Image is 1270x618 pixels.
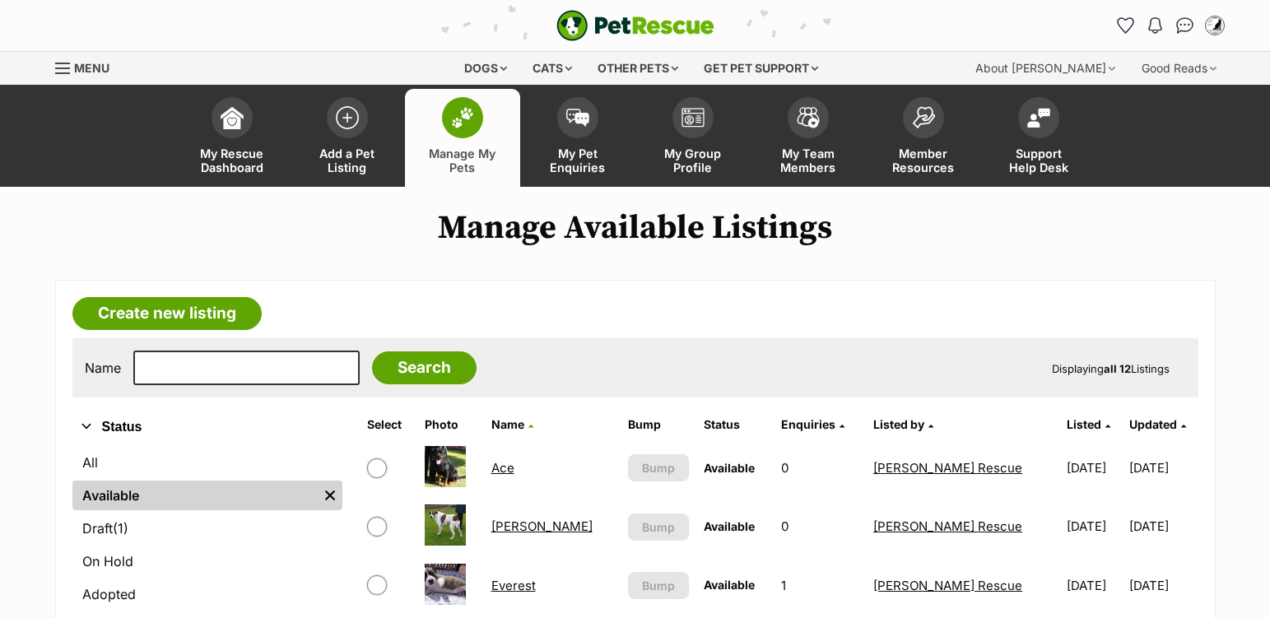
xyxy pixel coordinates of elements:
a: Everest [491,578,536,593]
a: My Group Profile [635,89,751,187]
a: Manage My Pets [405,89,520,187]
th: Status [697,411,773,438]
a: Listed [1067,417,1110,431]
td: 0 [775,439,865,496]
a: All [72,448,342,477]
a: My Rescue Dashboard [174,89,290,187]
td: [DATE] [1129,498,1197,555]
div: Get pet support [692,52,830,85]
span: Available [704,461,755,475]
span: Available [704,519,755,533]
a: Conversations [1172,12,1198,39]
a: Name [491,417,533,431]
span: Name [491,417,524,431]
span: Support Help Desk [1002,146,1076,174]
th: Photo [418,411,482,438]
span: Displaying Listings [1052,362,1170,375]
a: Support Help Desk [981,89,1096,187]
div: About [PERSON_NAME] [964,52,1127,85]
td: [DATE] [1129,439,1197,496]
ul: Account quick links [1113,12,1228,39]
img: pet-enquiries-icon-7e3ad2cf08bfb03b45e93fb7055b45f3efa6380592205ae92323e6603595dc1f.svg [566,109,589,127]
button: Bump [628,454,689,481]
label: Name [85,360,121,375]
a: My Pet Enquiries [520,89,635,187]
span: Listed [1067,417,1101,431]
a: Draft [72,513,342,543]
span: Member Resources [886,146,961,174]
span: Manage My Pets [426,146,500,174]
span: My Group Profile [656,146,730,174]
div: Good Reads [1130,52,1228,85]
th: Bump [621,411,695,438]
img: notifications-46538b983faf8c2785f20acdc204bb7945ddae34d4c08c2a6579f10ce5e182be.svg [1148,17,1161,34]
button: Notifications [1142,12,1169,39]
a: PetRescue [556,10,714,41]
span: Menu [74,61,109,75]
span: Listed by [873,417,924,431]
td: [DATE] [1060,498,1128,555]
img: group-profile-icon-3fa3cf56718a62981997c0bc7e787c4b2cf8bcc04b72c1350f741eb67cf2f40e.svg [682,108,705,128]
a: Updated [1129,417,1186,431]
td: [DATE] [1060,557,1128,614]
div: Dogs [453,52,519,85]
img: logo-e224e6f780fb5917bec1dbf3a21bbac754714ae5b6737aabdf751b685950b380.svg [556,10,714,41]
td: [DATE] [1129,557,1197,614]
a: Member Resources [866,89,981,187]
span: My Team Members [771,146,845,174]
a: Remove filter [318,481,342,510]
span: (1) [113,518,128,538]
a: Adopted [72,579,342,609]
img: chat-41dd97257d64d25036548639549fe6c8038ab92f7586957e7f3b1b290dea8141.svg [1176,17,1193,34]
a: My Team Members [751,89,866,187]
a: Enquiries [781,417,844,431]
span: translation missing: en.admin.listings.index.attributes.enquiries [781,417,835,431]
a: On Hold [72,546,342,576]
img: dashboard-icon-eb2f2d2d3e046f16d808141f083e7271f6b2e854fb5c12c21221c1fb7104beca.svg [221,106,244,129]
button: My account [1202,12,1228,39]
div: Cats [521,52,584,85]
span: Bump [642,518,675,536]
button: Bump [628,572,689,599]
a: Favourites [1113,12,1139,39]
a: Ace [491,460,514,476]
span: My Rescue Dashboard [195,146,269,174]
img: member-resources-icon-8e73f808a243e03378d46382f2149f9095a855e16c252ad45f914b54edf8863c.svg [912,106,935,128]
a: [PERSON_NAME] Rescue [873,460,1022,476]
span: Available [704,578,755,592]
span: Bump [642,459,675,476]
a: [PERSON_NAME] Rescue [873,518,1022,534]
a: Create new listing [72,297,262,330]
div: Other pets [586,52,690,85]
img: manage-my-pets-icon-02211641906a0b7f246fdf0571729dbe1e7629f14944591b6c1af311fb30b64b.svg [451,107,474,128]
a: [PERSON_NAME] [491,518,593,534]
td: 0 [775,498,865,555]
a: Add a Pet Listing [290,89,405,187]
strong: all 12 [1104,362,1131,375]
img: add-pet-listing-icon-0afa8454b4691262ce3f59096e99ab1cd57d4a30225e0717b998d2c9b9846f56.svg [336,106,359,129]
span: Bump [642,577,675,594]
button: Status [72,416,342,438]
td: [DATE] [1060,439,1128,496]
span: My Pet Enquiries [541,146,615,174]
img: help-desk-icon-fdf02630f3aa405de69fd3d07c3f3aa587a6932b1a1747fa1d2bba05be0121f9.svg [1027,108,1050,128]
input: Search [372,351,477,384]
span: Updated [1129,417,1177,431]
img: Celebrity Pets Rescue profile pic [1207,17,1223,34]
th: Select [361,411,417,438]
img: team-members-icon-5396bd8760b3fe7c0b43da4ab00e1e3bb1a5d9ba89233759b79545d2d3fc5d0d.svg [797,107,820,128]
a: [PERSON_NAME] Rescue [873,578,1022,593]
a: Available [72,481,318,510]
button: Bump [628,513,689,541]
span: Add a Pet Listing [310,146,384,174]
a: Menu [55,52,121,81]
td: 1 [775,557,865,614]
a: Listed by [873,417,933,431]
